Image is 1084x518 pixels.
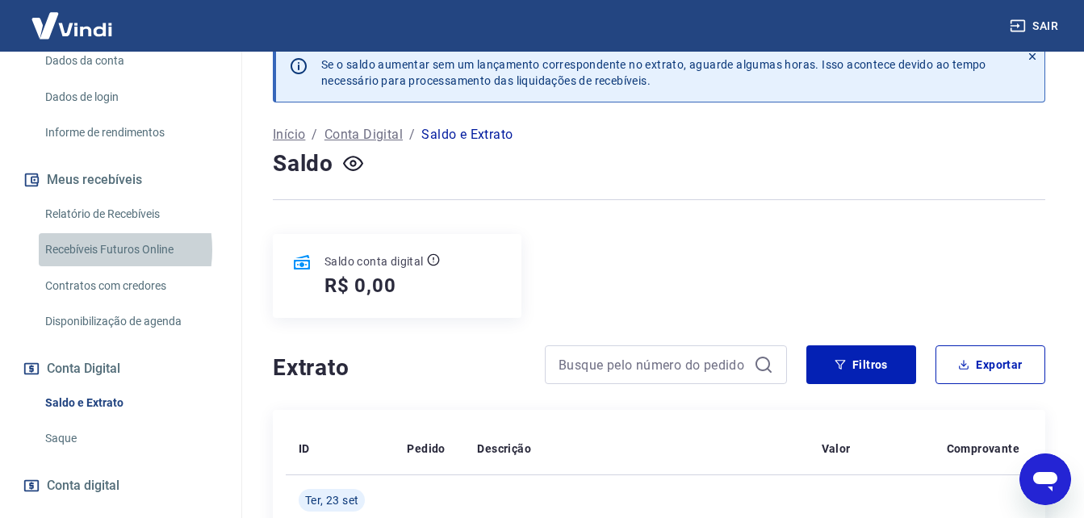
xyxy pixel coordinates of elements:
p: ID [299,441,310,457]
button: Conta Digital [19,351,222,386]
span: Conta digital [47,474,119,497]
p: Pedido [407,441,445,457]
p: / [409,125,415,144]
p: Valor [822,441,851,457]
a: Dados da conta [39,44,222,77]
button: Meus recebíveis [19,162,222,198]
input: Busque pelo número do pedido [559,353,747,377]
a: Recebíveis Futuros Online [39,233,222,266]
a: Conta digital [19,468,222,503]
p: Comprovante [947,441,1019,457]
a: Relatório de Recebíveis [39,198,222,231]
button: Exportar [935,345,1045,384]
p: Saldo e Extrato [421,125,513,144]
p: Se o saldo aumentar sem um lançamento correspondente no extrato, aguarde algumas horas. Isso acon... [321,56,986,89]
h4: Saldo [273,148,333,180]
p: Descrição [477,441,531,457]
a: Contratos com credores [39,269,222,303]
h4: Extrato [273,352,525,384]
a: Disponibilização de agenda [39,305,222,338]
p: / [312,125,317,144]
a: Início [273,125,305,144]
img: Vindi [19,1,124,50]
a: Dados de login [39,81,222,114]
a: Saque [39,422,222,455]
span: Ter, 23 set [305,492,358,508]
a: Saldo e Extrato [39,386,222,420]
iframe: Botão para abrir a janela de mensagens [1019,453,1071,505]
a: Conta Digital [324,125,403,144]
button: Sair [1007,11,1065,41]
a: Informe de rendimentos [39,116,222,149]
h5: R$ 0,00 [324,273,396,299]
p: Saldo conta digital [324,253,424,269]
button: Filtros [806,345,916,384]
